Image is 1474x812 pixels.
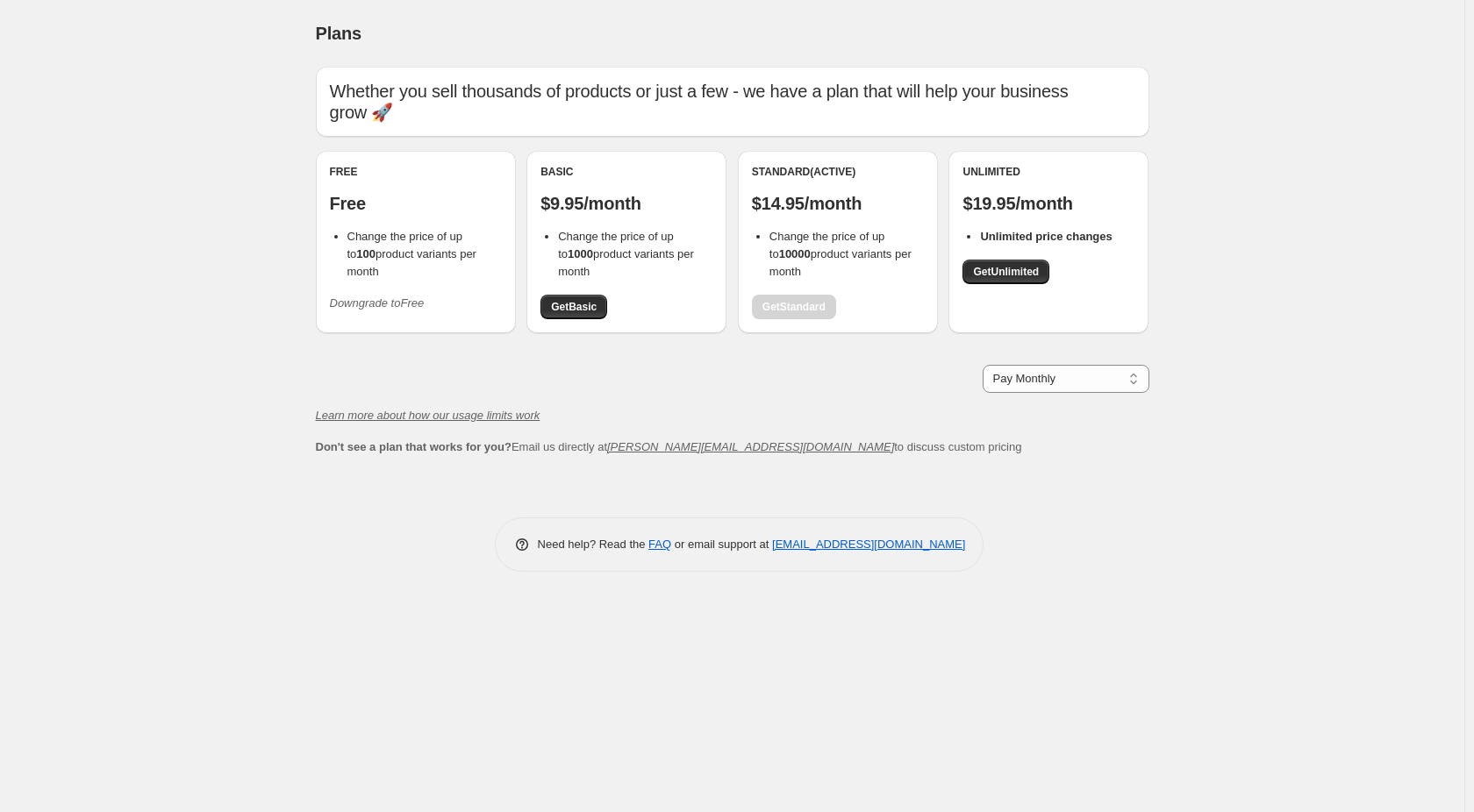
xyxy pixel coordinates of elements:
[551,300,597,314] span: Get Basic
[540,193,712,214] p: $9.95/month
[769,230,912,278] span: Change the price of up to product variants per month
[558,230,694,278] span: Change the price of up to product variants per month
[671,538,772,551] span: or email support at
[356,247,376,260] b: 100
[962,165,1134,179] div: Unlimited
[752,165,924,179] div: Standard (Active)
[330,296,425,310] i: Downgrade to Free
[772,538,965,551] a: [EMAIL_ADDRESS][DOMAIN_NAME]
[568,247,593,260] b: 1000
[330,81,1135,123] p: Whether you sell thousands of products or just a few - we have a plan that will help your busines...
[316,409,540,422] a: Learn more about how our usage limits work
[538,538,649,551] span: Need help? Read the
[316,440,1022,453] span: Email us directly at to discuss custom pricing
[973,265,1039,279] span: Get Unlimited
[316,440,512,453] b: Don't see a plan that works for you?
[962,193,1134,214] p: $19.95/month
[648,538,671,551] a: FAQ
[980,230,1112,243] b: Unlimited price changes
[779,247,811,260] b: 10000
[319,289,435,317] button: Downgrade toFree
[330,165,502,179] div: Free
[607,440,894,453] a: [PERSON_NAME][EMAIL_ADDRESS][DOMAIN_NAME]
[330,193,502,214] p: Free
[347,230,476,278] span: Change the price of up to product variants per month
[962,260,1049,284] a: GetUnlimited
[316,24,361,43] span: Plans
[540,295,607,319] a: GetBasic
[540,165,712,179] div: Basic
[752,193,924,214] p: $14.95/month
